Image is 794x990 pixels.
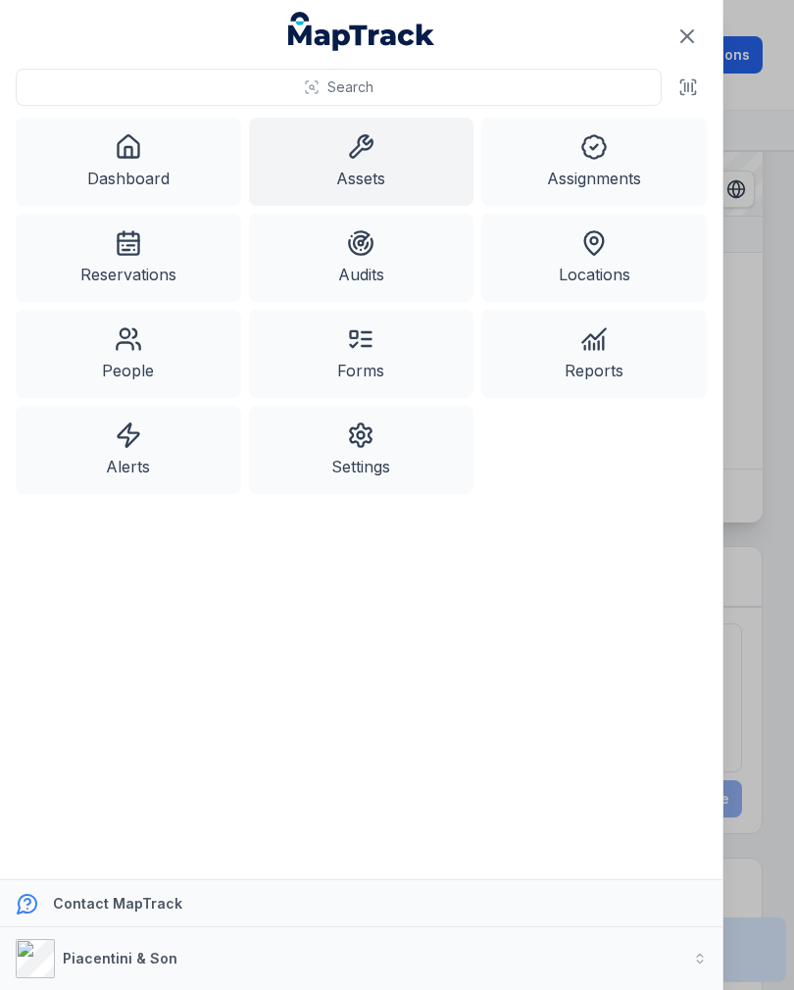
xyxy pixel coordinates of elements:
[481,310,707,398] a: Reports
[249,118,474,206] a: Assets
[249,406,474,494] a: Settings
[16,69,662,106] button: Search
[16,214,241,302] a: Reservations
[16,118,241,206] a: Dashboard
[249,310,474,398] a: Forms
[16,406,241,494] a: Alerts
[288,12,435,51] a: MapTrack
[667,16,708,57] button: Close navigation
[327,77,373,97] span: Search
[63,950,177,966] strong: Piacentini & Son
[481,118,707,206] a: Assignments
[249,214,474,302] a: Audits
[481,214,707,302] a: Locations
[53,895,182,912] strong: Contact MapTrack
[16,310,241,398] a: People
